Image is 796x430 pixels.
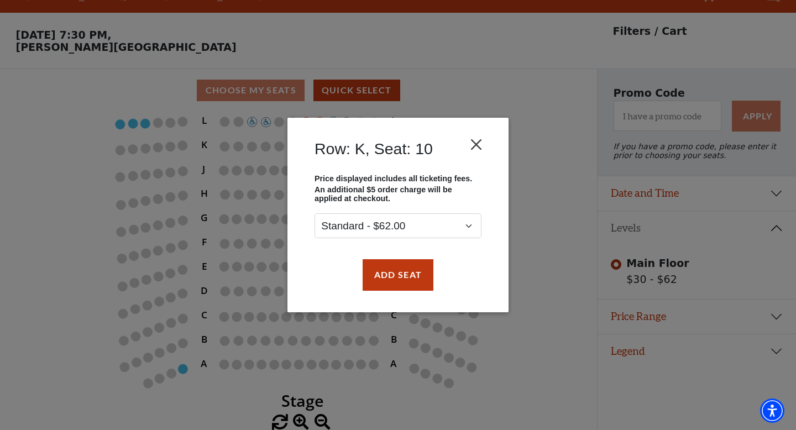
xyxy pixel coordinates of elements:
h4: Row: K, Seat: 10 [315,139,433,158]
button: Close [466,134,487,155]
p: An additional $5 order charge will be applied at checkout. [315,186,481,203]
p: Price displayed includes all ticketing fees. [315,174,481,183]
button: Add Seat [363,259,433,290]
div: Accessibility Menu [760,398,784,423]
